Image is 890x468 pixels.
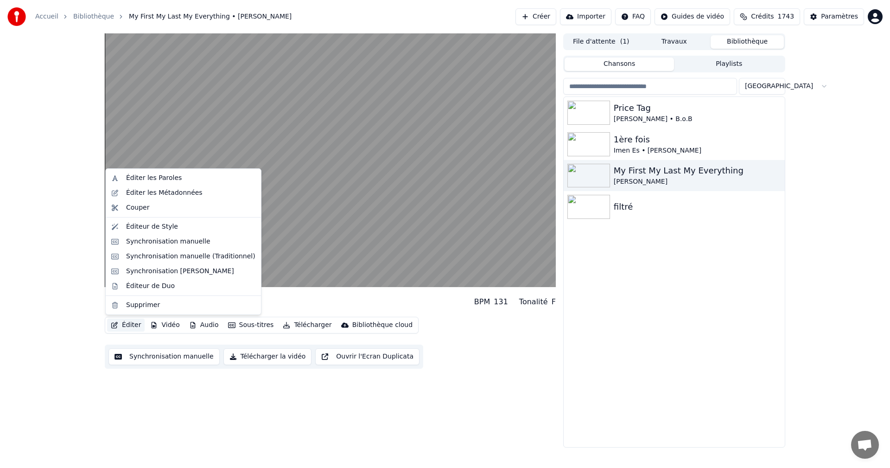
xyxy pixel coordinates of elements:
span: Crédits [751,12,774,21]
div: [PERSON_NAME] [105,304,249,313]
div: Bibliothèque cloud [352,321,413,330]
div: BPM [474,296,490,308]
button: Crédits1743 [734,8,800,25]
div: Imen Es • [PERSON_NAME] [614,146,781,155]
div: Éditeur de Duo [126,282,175,291]
button: Playlists [674,58,784,71]
div: My First My Last My Everything [105,291,249,304]
div: Paramètres [821,12,858,21]
div: Éditer les Paroles [126,173,182,183]
div: Éditer les Métadonnées [126,188,203,198]
button: Vidéo [146,319,183,332]
button: FAQ [615,8,651,25]
button: Travaux [638,35,711,49]
div: Couper [126,203,149,212]
button: Guides de vidéo [655,8,730,25]
div: Supprimer [126,301,160,310]
div: Tonalité [519,296,548,308]
button: Paramètres [804,8,864,25]
span: My First My Last My Everything • [PERSON_NAME] [129,12,292,21]
button: Bibliothèque [711,35,784,49]
span: 1743 [778,12,795,21]
a: Bibliothèque [73,12,114,21]
div: filtré [614,200,781,213]
div: Price Tag [614,102,781,115]
div: Synchronisation [PERSON_NAME] [126,267,234,276]
div: 1ère fois [614,133,781,146]
a: Accueil [35,12,58,21]
div: [PERSON_NAME] [614,177,781,186]
div: Synchronisation manuelle (Traditionnel) [126,252,255,261]
button: Créer [515,8,556,25]
span: ( 1 ) [620,37,629,46]
div: [PERSON_NAME] • B.o.B [614,115,781,124]
button: Sous-titres [224,319,278,332]
button: Synchronisation manuelle [108,348,220,365]
div: F [552,296,556,308]
img: youka [7,7,26,26]
button: File d'attente [565,35,638,49]
div: My First My Last My Everything [614,164,781,177]
div: 131 [494,296,508,308]
div: Éditeur de Style [126,222,178,231]
button: Télécharger la vidéo [223,348,312,365]
button: Importer [560,8,611,25]
span: [GEOGRAPHIC_DATA] [745,82,813,91]
button: Audio [185,319,222,332]
button: Éditer [107,319,145,332]
button: Chansons [565,58,674,71]
div: Synchronisation manuelle [126,237,210,246]
a: Ouvrir le chat [851,431,879,459]
button: Ouvrir l'Ecran Duplicata [315,348,420,365]
nav: breadcrumb [35,12,292,21]
button: Télécharger [279,319,335,332]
